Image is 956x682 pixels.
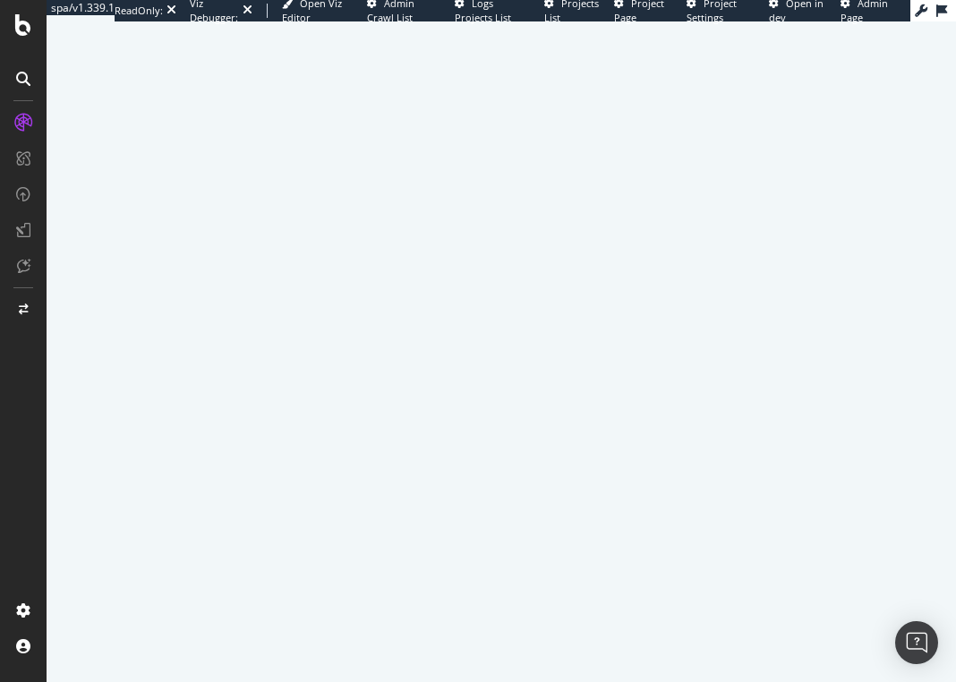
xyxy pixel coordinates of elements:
div: ReadOnly: [115,4,163,18]
div: Open Intercom Messenger [895,621,938,664]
